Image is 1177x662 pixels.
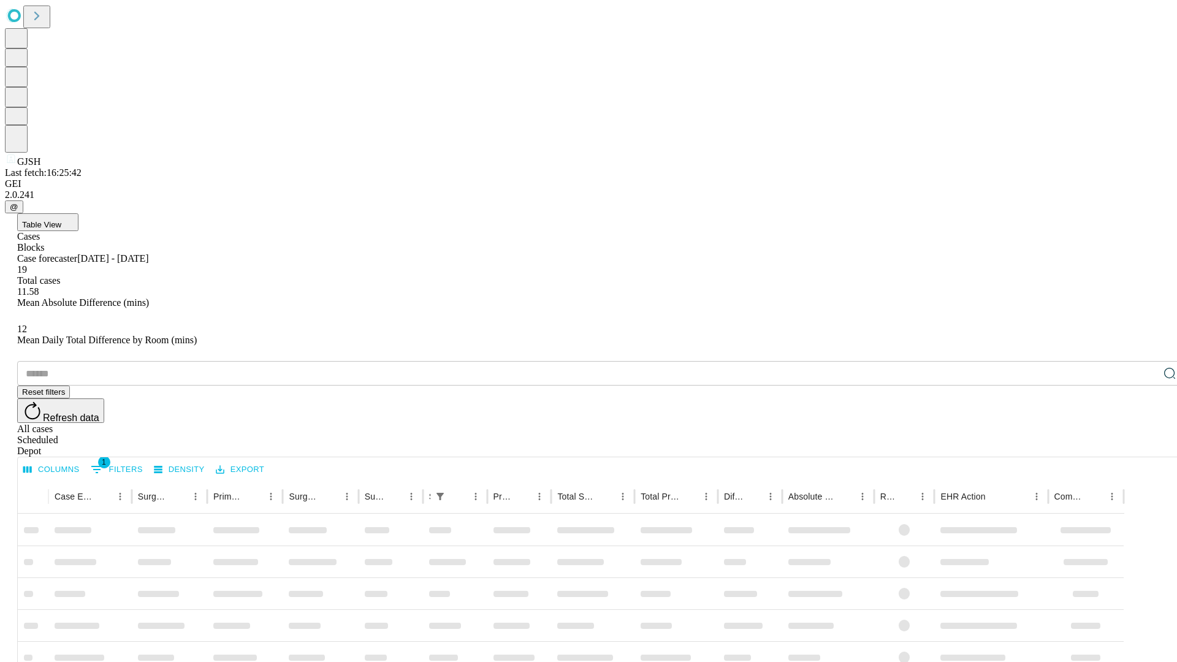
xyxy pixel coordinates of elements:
button: Sort [597,488,614,505]
span: Refresh data [43,413,99,423]
span: 11.58 [17,286,39,297]
span: Table View [22,220,61,229]
button: Sort [897,488,914,505]
div: Scheduled In Room Duration [429,492,430,501]
button: Show filters [88,460,146,479]
button: @ [5,200,23,213]
span: 19 [17,264,27,275]
button: Reset filters [17,386,70,398]
button: Show filters [432,488,449,505]
button: Sort [450,488,467,505]
span: Case forecaster [17,253,77,264]
span: Last fetch: 16:25:42 [5,167,82,178]
div: EHR Action [940,492,985,501]
button: Select columns [20,460,83,479]
button: Menu [762,488,779,505]
button: Sort [745,488,762,505]
div: GEI [5,178,1172,189]
div: 2.0.241 [5,189,1172,200]
div: Comments [1054,492,1085,501]
div: Total Predicted Duration [641,492,679,501]
button: Table View [17,213,78,231]
div: Difference [724,492,744,501]
button: Sort [94,488,112,505]
button: Menu [112,488,129,505]
button: Sort [170,488,187,505]
div: Surgery Date [365,492,384,501]
div: Resolved in EHR [880,492,896,501]
button: Sort [1086,488,1103,505]
button: Refresh data [17,398,104,423]
div: Surgeon Name [138,492,169,501]
button: Sort [386,488,403,505]
div: Surgery Name [289,492,319,501]
div: Predicted In Room Duration [493,492,513,501]
button: Sort [245,488,262,505]
button: Menu [1028,488,1045,505]
button: Menu [403,488,420,505]
span: 12 [17,324,27,334]
button: Sort [514,488,531,505]
div: Primary Service [213,492,244,501]
button: Menu [1103,488,1121,505]
button: Menu [698,488,715,505]
span: Total cases [17,275,60,286]
span: Mean Absolute Difference (mins) [17,297,149,308]
span: 1 [98,456,110,468]
button: Menu [854,488,871,505]
span: [DATE] - [DATE] [77,253,148,264]
div: Total Scheduled Duration [557,492,596,501]
button: Menu [262,488,280,505]
button: Export [213,460,267,479]
span: Mean Daily Total Difference by Room (mins) [17,335,197,345]
button: Sort [321,488,338,505]
button: Menu [187,488,204,505]
div: 1 active filter [432,488,449,505]
button: Density [151,460,208,479]
button: Sort [987,488,1004,505]
button: Menu [467,488,484,505]
div: Absolute Difference [788,492,836,501]
button: Sort [680,488,698,505]
button: Menu [531,488,548,505]
span: @ [10,202,18,211]
button: Menu [614,488,631,505]
span: GJSH [17,156,40,167]
span: Reset filters [22,387,65,397]
button: Menu [338,488,356,505]
button: Menu [914,488,931,505]
div: Case Epic Id [55,492,93,501]
button: Sort [837,488,854,505]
